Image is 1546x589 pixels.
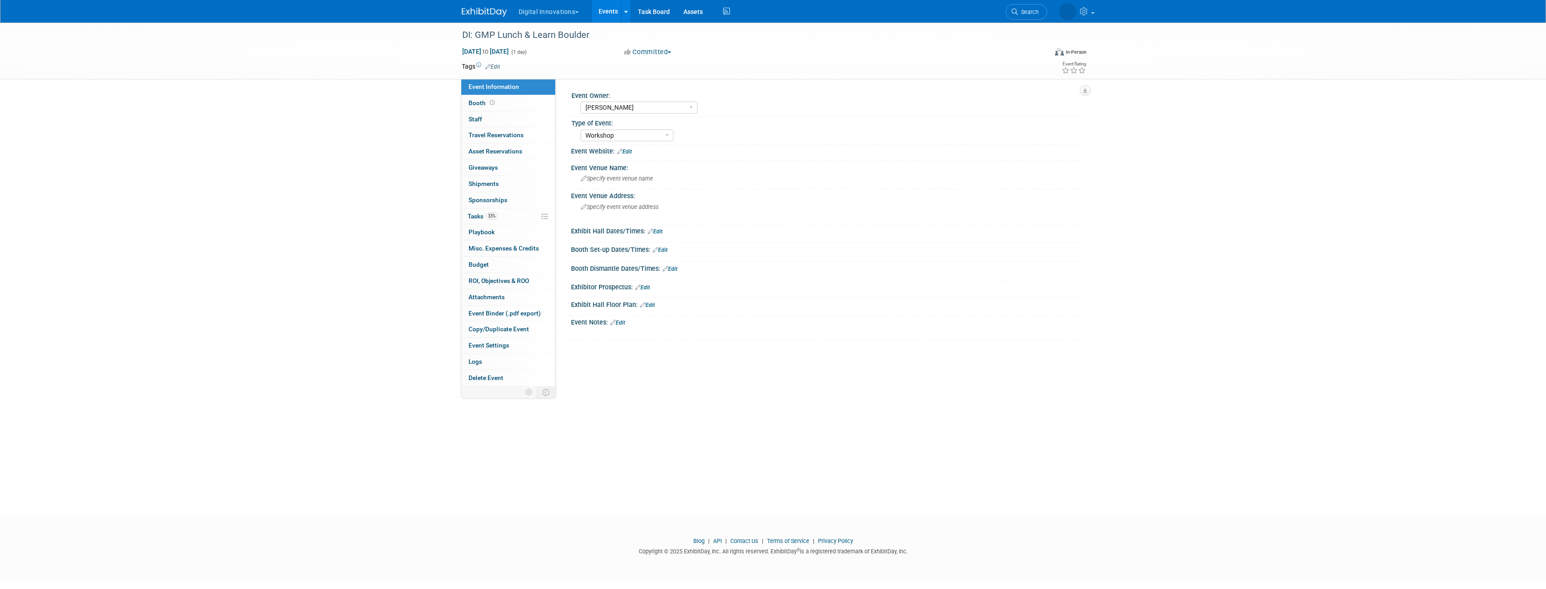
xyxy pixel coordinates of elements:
span: ROI, Objectives & ROO [469,277,529,284]
a: Terms of Service [767,538,809,544]
span: | [760,538,766,544]
a: Sponsorships [461,192,555,208]
span: to [481,48,490,55]
div: Booth Dismantle Dates/Times: [571,262,1085,274]
span: Travel Reservations [469,131,524,139]
span: | [811,538,817,544]
span: Playbook [469,228,495,236]
span: Booth not reserved yet [488,99,497,106]
span: 33% [486,213,498,219]
div: Exhibit Hall Dates/Times: [571,224,1085,236]
a: Staff [461,111,555,127]
span: Tasks [468,213,498,220]
div: Event Venue Name: [571,161,1085,172]
a: Giveaways [461,160,555,176]
a: Travel Reservations [461,127,555,143]
span: Event Binder (.pdf export) [469,310,541,317]
span: Delete Event [469,374,503,381]
a: Playbook [461,224,555,240]
a: Contact Us [730,538,758,544]
a: Budget [461,257,555,273]
img: Format-Inperson.png [1055,48,1064,56]
span: Shipments [469,180,499,187]
span: | [723,538,729,544]
span: Attachments [469,293,505,301]
a: Event Information [461,79,555,95]
a: Edit [640,302,655,308]
a: Misc. Expenses & Credits [461,241,555,256]
a: Search [1006,4,1047,20]
a: Shipments [461,176,555,192]
td: Toggle Event Tabs [537,386,555,398]
span: Copy/Duplicate Event [469,325,529,333]
a: Asset Reservations [461,144,555,159]
span: | [706,538,712,544]
a: Edit [617,148,632,155]
a: Delete Event [461,370,555,386]
a: Edit [663,266,678,272]
div: Exhibit Hall Floor Plan: [571,298,1085,310]
a: Edit [648,228,663,235]
a: Blog [693,538,705,544]
span: Event Information [469,83,519,90]
div: Exhibitor Prospectus: [571,280,1085,292]
a: Logs [461,354,555,370]
td: Personalize Event Tab Strip [521,386,537,398]
div: Event Website: [571,144,1085,156]
img: ExhibitDay [462,8,507,17]
span: Misc. Expenses & Credits [469,245,539,252]
span: Budget [469,261,489,268]
a: Attachments [461,289,555,305]
a: Edit [653,247,668,253]
a: Privacy Policy [818,538,853,544]
a: Event Binder (.pdf export) [461,306,555,321]
a: Edit [635,284,650,291]
div: Booth Set-up Dates/Times: [571,243,1085,255]
span: Booth [469,99,497,107]
span: (1 day) [511,49,527,55]
a: ROI, Objectives & ROO [461,273,555,289]
a: Edit [610,320,625,326]
span: Asset Reservations [469,148,522,155]
a: Copy/Duplicate Event [461,321,555,337]
div: DI: GMP Lunch & Learn Boulder [459,27,1034,43]
div: In-Person [1065,49,1086,56]
div: Event Rating [1062,62,1086,66]
span: Specify event venue name [581,175,653,182]
a: API [713,538,722,544]
div: Event Owner: [571,89,1081,100]
button: Committed [621,47,675,57]
span: Event Settings [469,342,509,349]
a: Event Settings [461,338,555,353]
span: Sponsorships [469,196,507,204]
span: Logs [469,358,482,365]
sup: ® [797,547,800,552]
span: Giveaways [469,164,498,171]
a: Edit [485,64,500,70]
div: Event Venue Address: [571,189,1085,200]
td: Tags [462,62,500,71]
div: Event Notes: [571,315,1085,327]
a: Booth [461,95,555,111]
span: Staff [469,116,482,123]
div: Type of Event: [571,116,1081,128]
img: Jessica Baculik [1059,3,1076,20]
a: Tasks33% [461,209,555,224]
div: Event Format [994,47,1087,60]
span: [DATE] [DATE] [462,47,509,56]
span: Search [1018,9,1039,15]
span: Specify event venue address [581,204,659,210]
